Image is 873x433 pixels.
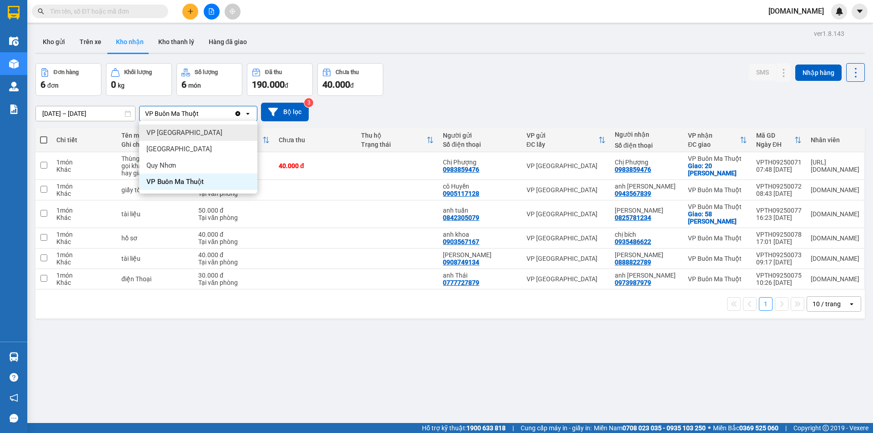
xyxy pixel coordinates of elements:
div: VP nhận [688,132,740,139]
div: anh tuấn [443,207,517,214]
sup: 3 [304,98,313,107]
div: 1 món [56,251,112,259]
div: Mã GD [756,132,794,139]
div: Khác [56,190,112,197]
div: 50.000 đ [198,207,270,214]
span: search [38,8,44,15]
button: Trên xe [72,31,109,53]
li: VP VP [GEOGRAPHIC_DATA] [5,39,63,69]
div: xuân thảo [615,207,679,214]
input: Selected VP Buôn Ma Thuột. [200,109,201,118]
img: icon-new-feature [835,7,843,15]
div: VP Buôn Ma Thuột [688,203,747,210]
div: Người nhận [615,131,679,138]
div: VP [GEOGRAPHIC_DATA] [527,275,606,283]
div: Khối lượng [124,69,152,75]
div: Khác [56,238,112,245]
div: VPTH09250075 [756,272,802,279]
strong: 1900 633 818 [467,424,506,432]
div: anh khoa [443,231,517,238]
div: 1 món [56,207,112,214]
img: warehouse-icon [9,59,19,69]
div: 0903567167 [443,238,479,245]
div: tu.bb [811,210,859,218]
div: 0777727879 [443,279,479,286]
div: 0842305079 [443,214,479,221]
button: Nhập hàng [795,65,842,81]
div: VPTH09250073 [756,251,802,259]
div: gọi khách nhận tai vp hay giao tận nơi [121,162,189,177]
div: 16:23 [DATE] [756,214,802,221]
span: Cung cấp máy in - giấy in: [521,423,592,433]
span: notification [10,393,18,402]
button: Số lượng6món [176,63,242,96]
div: 0888822789 [615,259,651,266]
div: 0935486622 [615,238,651,245]
button: aim [225,4,241,20]
div: Số điện thoại [615,142,679,149]
span: 6 [181,79,186,90]
input: Tìm tên, số ĐT hoặc mã đơn [50,6,157,16]
strong: 0369 525 060 [739,424,778,432]
div: 09:17 [DATE] [756,259,802,266]
div: VPTH09250071 [756,159,802,166]
li: VP VP Buôn Ma Thuột [63,39,121,59]
svg: open [244,110,251,117]
button: Kho nhận [109,31,151,53]
div: chị bích [615,231,679,238]
li: BB Limousine [5,5,132,22]
div: ĐC giao [688,141,740,148]
div: tài liệu [121,210,189,218]
img: warehouse-icon [9,82,19,91]
div: VP gửi [527,132,598,139]
div: VP Buôn Ma Thuột [688,155,747,162]
div: Số lượng [195,69,218,75]
button: caret-down [852,4,868,20]
ul: Menu [139,121,257,194]
div: 1 món [56,231,112,238]
span: Miền Nam [594,423,706,433]
div: 0973987979 [615,279,651,286]
button: Hàng đã giao [201,31,254,53]
div: Nhân viên [811,136,859,144]
span: 6 [40,79,45,90]
th: Toggle SortBy [356,128,439,152]
div: Nguyễn Xuân Khuy [615,251,679,259]
span: [GEOGRAPHIC_DATA] [146,144,212,154]
span: environment [63,60,69,67]
div: tu.bb [811,255,859,262]
div: 0983859476 [615,166,651,173]
div: Chị Phượng [443,159,517,166]
span: [DOMAIN_NAME] [761,5,831,17]
div: anh Châu [615,183,679,190]
img: logo-vxr [8,6,20,20]
div: VP Buôn Ma Thuột [688,234,747,242]
span: copyright [823,425,829,431]
strong: 0708 023 035 - 0935 103 250 [622,424,706,432]
div: VP Buôn Ma Thuột [688,186,747,194]
div: ĐC lấy [527,141,598,148]
img: warehouse-icon [9,36,19,46]
div: cô Huyền [443,183,517,190]
div: 10:26 [DATE] [756,279,802,286]
div: Giao: 20 Phan Bội Châu [688,162,747,177]
span: question-circle [10,373,18,382]
div: VP [GEOGRAPHIC_DATA] [527,186,606,194]
span: 190.000 [252,79,285,90]
div: Ghi chú [121,141,189,148]
div: Chị Phượng [615,159,679,166]
div: 07:48 [DATE] [756,166,802,173]
div: 1 món [56,159,112,166]
span: | [785,423,787,433]
div: Số điện thoại [443,141,517,148]
div: Tại văn phòng [198,259,270,266]
div: 0905117128 [443,190,479,197]
div: 0825781234 [615,214,651,221]
div: VP [GEOGRAPHIC_DATA] [527,234,606,242]
button: Kho thanh lý [151,31,201,53]
div: Tại văn phòng [198,279,270,286]
div: 0943567839 [615,190,651,197]
span: caret-down [856,7,864,15]
span: file-add [208,8,215,15]
div: ver 1.8.143 [814,29,844,39]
